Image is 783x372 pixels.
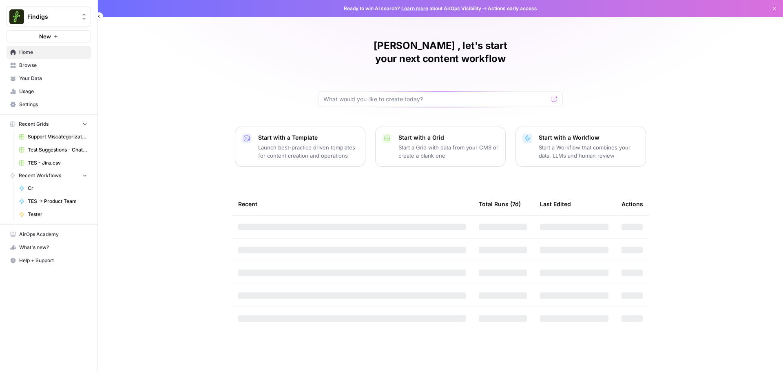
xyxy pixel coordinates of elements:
[19,120,49,128] span: Recent Grids
[258,134,358,142] p: Start with a Template
[19,257,87,264] span: Help + Support
[7,85,91,98] a: Usage
[479,193,521,215] div: Total Runs (7d)
[398,143,499,160] p: Start a Grid with data from your CMS or create a blank one
[28,159,87,167] span: TES - Jira.csv
[19,49,87,56] span: Home
[7,118,91,130] button: Recent Grids
[7,7,91,27] button: Workspace: Findigs
[7,241,91,254] button: What's new?
[7,46,91,59] a: Home
[28,211,87,218] span: Tester
[15,208,91,221] a: Tester
[28,146,87,154] span: Test Suggestions - Chat Bots - Test Script (1).csv
[19,231,87,238] span: AirOps Academy
[19,88,87,95] span: Usage
[7,59,91,72] a: Browse
[7,228,91,241] a: AirOps Academy
[7,254,91,267] button: Help + Support
[19,75,87,82] span: Your Data
[15,156,91,169] a: TES - Jira.csv
[7,241,91,254] div: What's new?
[318,39,563,65] h1: [PERSON_NAME] , let's start your next content workflow
[258,143,358,160] p: Launch best-practice driven templates for content creation and operations
[539,134,639,142] p: Start with a Workflow
[19,62,87,69] span: Browse
[19,101,87,108] span: Settings
[28,133,87,140] span: Support Miscategorization Tester
[622,193,643,215] div: Actions
[7,30,91,42] button: New
[27,13,77,21] span: Findigs
[401,5,428,11] a: Learn more
[9,9,24,24] img: Findigs Logo
[15,130,91,143] a: Support Miscategorization Tester
[375,127,506,167] button: Start with a GridStart a Grid with data from your CMS or create a blank one
[238,193,466,215] div: Recent
[7,72,91,85] a: Your Data
[515,127,646,167] button: Start with a WorkflowStart a Workflow that combines your data, LLMs and human review
[7,169,91,182] button: Recent Workflows
[15,182,91,195] a: Cr
[28,185,87,192] span: Cr
[39,32,51,40] span: New
[344,5,481,12] span: Ready to win AI search? about AirOps Visibility
[19,172,61,179] span: Recent Workflows
[15,195,91,208] a: TES -> Product Team
[323,95,548,103] input: What would you like to create today?
[540,193,571,215] div: Last Edited
[235,127,365,167] button: Start with a TemplateLaunch best-practice driven templates for content creation and operations
[7,98,91,111] a: Settings
[28,198,87,205] span: TES -> Product Team
[398,134,499,142] p: Start with a Grid
[15,143,91,156] a: Test Suggestions - Chat Bots - Test Script (1).csv
[488,5,537,12] span: Actions early access
[539,143,639,160] p: Start a Workflow that combines your data, LLMs and human review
